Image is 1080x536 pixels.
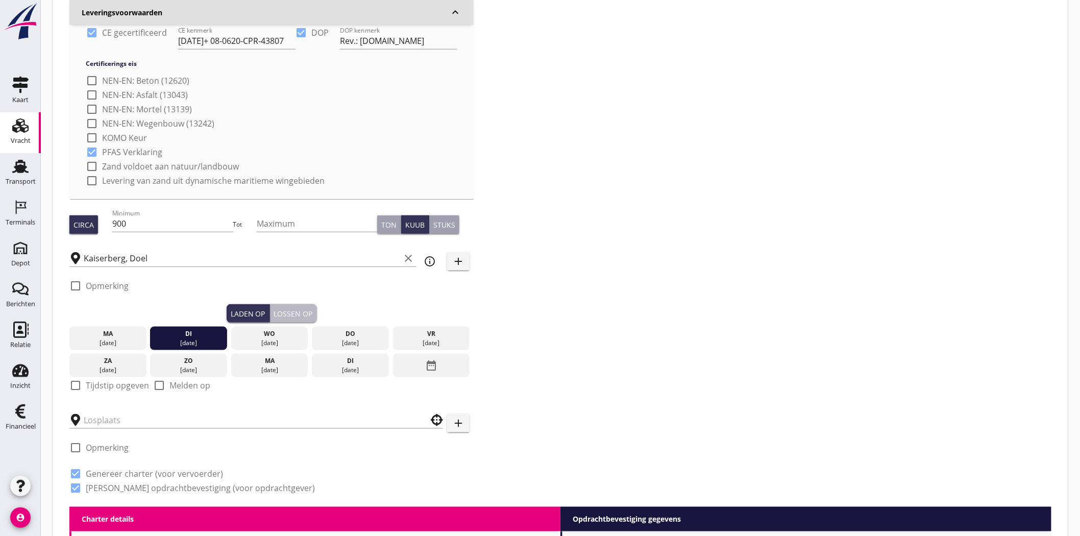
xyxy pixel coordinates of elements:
[169,380,210,391] label: Melden op
[86,59,465,68] h4: Certificerings eis
[10,342,31,348] div: Relatie
[73,220,94,230] div: Circa
[153,366,225,375] div: [DATE]
[72,356,144,366] div: za
[153,356,225,366] div: zo
[102,118,214,129] label: NEN-EN: Wegenbouw (13242)
[234,366,306,375] div: [DATE]
[102,76,189,86] label: NEN-EN: Beton (12620)
[72,338,144,348] div: [DATE]
[6,178,36,185] div: Transport
[153,338,225,348] div: [DATE]
[102,104,192,114] label: NEN-EN: Mortel (13139)
[102,176,325,186] label: Levering van zand uit dynamische maritieme wingebieden
[234,338,306,348] div: [DATE]
[314,329,386,338] div: do
[424,255,436,267] i: info_outline
[102,161,239,172] label: Zand voldoet aan natuur/landbouw
[314,356,386,366] div: di
[12,96,29,103] div: Kaart
[86,469,223,479] label: Genereer charter (voor vervoerder)
[11,260,30,266] div: Depot
[84,412,414,428] input: Losplaats
[234,356,306,366] div: ma
[231,308,265,319] div: Laden op
[233,220,257,229] div: Tot
[102,28,167,38] label: CE gecertificeerd
[401,215,429,234] button: Kuub
[86,483,315,494] label: [PERSON_NAME] opdrachtbevestiging (voor opdrachtgever)
[6,219,35,226] div: Terminals
[72,329,144,338] div: ma
[6,301,35,307] div: Berichten
[377,215,401,234] button: Ton
[102,147,162,157] label: PFAS Verklaring
[314,366,386,375] div: [DATE]
[10,382,31,389] div: Inzicht
[270,304,317,323] button: Lossen op
[10,507,31,528] i: account_circle
[2,3,39,40] img: logo-small.a267ee39.svg
[405,220,425,230] div: Kuub
[102,133,147,143] label: KOMO Keur
[312,28,329,38] label: DOP
[69,215,98,234] button: Circa
[6,423,36,430] div: Financieel
[86,281,129,291] label: Opmerking
[425,356,437,375] i: date_range
[381,220,397,230] div: Ton
[396,329,468,338] div: vr
[274,308,313,319] div: Lossen op
[102,90,188,100] label: NEN-EN: Asfalt (13043)
[449,6,461,18] i: keyboard_arrow_down
[452,417,464,429] i: add
[11,137,31,144] div: Vracht
[433,220,455,230] div: Stuks
[429,215,459,234] button: Stuks
[86,380,149,391] label: Tijdstip opgeven
[234,329,306,338] div: wo
[314,338,386,348] div: [DATE]
[402,252,414,264] i: clear
[257,215,377,232] input: Maximum
[112,215,233,232] input: Minimum
[396,338,468,348] div: [DATE]
[82,7,449,18] h3: Leveringsvoorwaarden
[153,329,225,338] div: di
[227,304,270,323] button: Laden op
[452,255,464,267] i: add
[178,33,296,49] input: CE kenmerk
[86,443,129,453] label: Opmerking
[340,33,457,49] input: DOP kenmerk
[72,366,144,375] div: [DATE]
[84,250,400,266] input: Laadplaats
